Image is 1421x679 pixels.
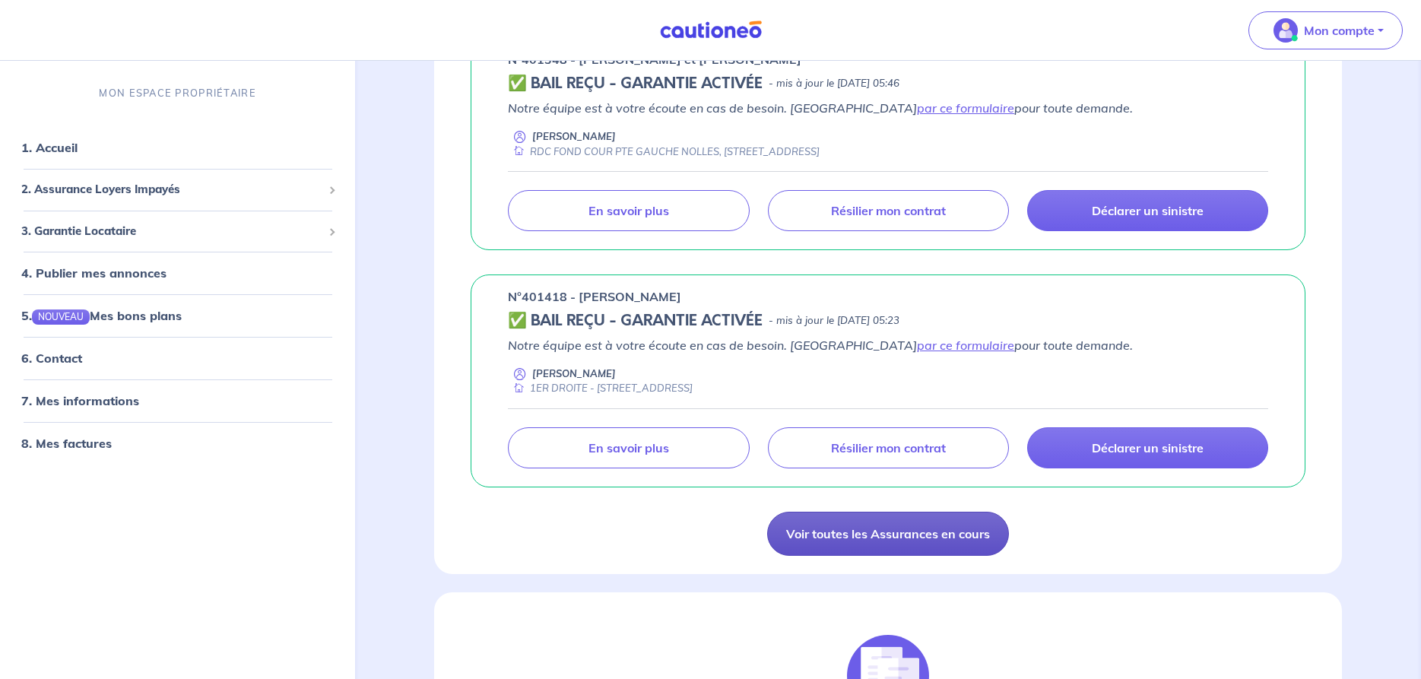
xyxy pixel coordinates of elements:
[6,429,349,459] div: 8. Mes factures
[6,258,349,288] div: 4. Publier mes annonces
[21,308,182,323] a: 5.NOUVEAUMes bons plans
[508,75,763,93] h5: ✅ BAIL REÇU - GARANTIE ACTIVÉE
[21,394,139,409] a: 7. Mes informations
[508,427,749,468] a: En savoir plus
[508,312,1268,330] div: state: CONTRACT-VALIDATED, Context: ,MAYBE-CERTIFICATE,,LESSOR-DOCUMENTS,IS-ODEALIM
[508,144,820,159] div: RDC FOND COUR PTE GAUCHE NOLLES, [STREET_ADDRESS]
[831,440,946,455] p: Résilier mon contrat
[1248,11,1403,49] button: illu_account_valid_menu.svgMon compte
[1027,427,1268,468] a: Déclarer un sinistre
[1092,440,1204,455] p: Déclarer un sinistre
[917,100,1014,116] a: par ce formulaire
[21,140,78,155] a: 1. Accueil
[6,344,349,374] div: 6. Contact
[532,129,616,144] p: [PERSON_NAME]
[508,336,1268,354] p: Notre équipe est à votre écoute en cas de besoin. [GEOGRAPHIC_DATA] pour toute demande.
[6,217,349,246] div: 3. Garantie Locataire
[654,21,768,40] img: Cautioneo
[1274,18,1298,43] img: illu_account_valid_menu.svg
[6,175,349,205] div: 2. Assurance Loyers Impayés
[769,76,899,91] p: - mis à jour le [DATE] 05:46
[508,99,1268,117] p: Notre équipe est à votre écoute en cas de besoin. [GEOGRAPHIC_DATA] pour toute demande.
[21,436,112,452] a: 8. Mes factures
[768,427,1009,468] a: Résilier mon contrat
[21,181,322,198] span: 2. Assurance Loyers Impayés
[508,287,681,306] p: n°401418 - [PERSON_NAME]
[21,265,167,281] a: 4. Publier mes annonces
[1304,21,1375,40] p: Mon compte
[769,313,899,328] p: - mis à jour le [DATE] 05:23
[1027,190,1268,231] a: Déclarer un sinistre
[508,190,749,231] a: En savoir plus
[588,440,669,455] p: En savoir plus
[508,381,693,395] div: 1ER DROITE - [STREET_ADDRESS]
[767,512,1009,556] a: Voir toutes les Assurances en cours
[1092,203,1204,218] p: Déclarer un sinistre
[508,75,1268,93] div: state: CONTRACT-VALIDATED, Context: ,MAYBE-CERTIFICATE,,LESSOR-DOCUMENTS,IS-ODEALIM
[21,351,82,366] a: 6. Contact
[6,132,349,163] div: 1. Accueil
[6,300,349,331] div: 5.NOUVEAUMes bons plans
[99,86,255,100] p: MON ESPACE PROPRIÉTAIRE
[917,338,1014,353] a: par ce formulaire
[831,203,946,218] p: Résilier mon contrat
[6,386,349,417] div: 7. Mes informations
[508,312,763,330] h5: ✅ BAIL REÇU - GARANTIE ACTIVÉE
[588,203,669,218] p: En savoir plus
[532,366,616,381] p: [PERSON_NAME]
[768,190,1009,231] a: Résilier mon contrat
[21,223,322,240] span: 3. Garantie Locataire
